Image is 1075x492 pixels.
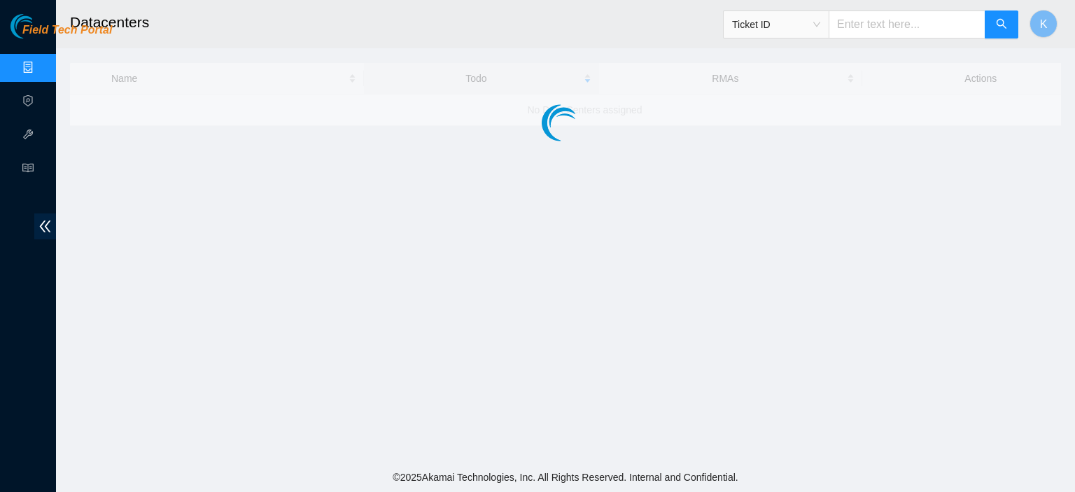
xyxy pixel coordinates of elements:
[34,213,56,239] span: double-left
[10,14,71,38] img: Akamai Technologies
[1030,10,1058,38] button: K
[732,14,820,35] span: Ticket ID
[996,18,1007,31] span: search
[829,10,985,38] input: Enter text here...
[56,463,1075,492] footer: © 2025 Akamai Technologies, Inc. All Rights Reserved. Internal and Confidential.
[10,25,112,43] a: Akamai TechnologiesField Tech Portal
[22,24,112,37] span: Field Tech Portal
[985,10,1018,38] button: search
[22,156,34,184] span: read
[1040,15,1048,33] span: K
